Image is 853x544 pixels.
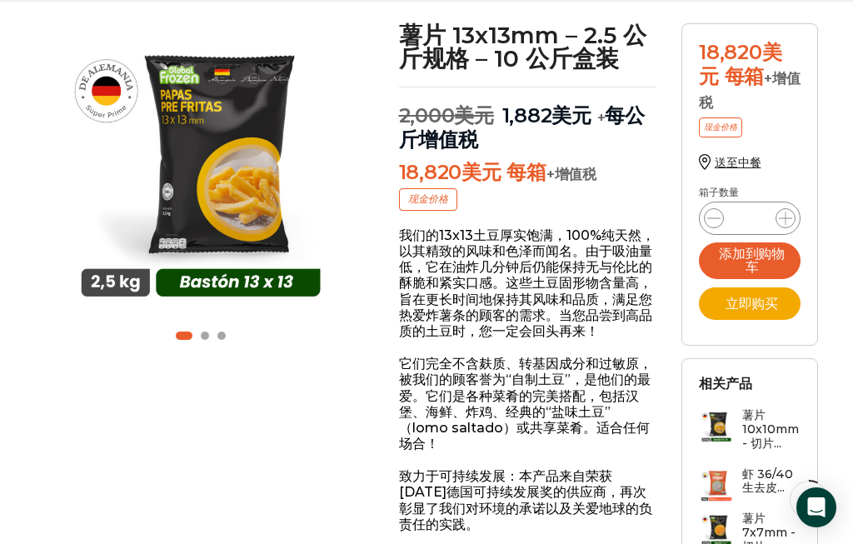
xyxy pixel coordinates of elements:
font: 每公斤增值税 [399,103,646,152]
font: 1,882 [502,103,552,127]
font: 现金价格 [408,192,448,205]
span: 转至幻灯片 1 [176,332,192,340]
font: 18,820 [699,40,762,64]
font: 薯片 10x10mm - 切片... [742,407,799,451]
font: 美元 [461,160,501,184]
font: +增值税 [546,166,596,182]
span: 转至幻灯片 3 [217,332,226,340]
a: 薯片 10x10mm - 切片... [699,408,801,458]
font: 薯片 13x13mm – 2.5 公斤规格 – 10 公斤盒装 [399,21,646,72]
font: 箱子数量 [699,186,739,198]
font: 2,000 [399,103,455,127]
span: 转至幻灯片 2 [201,332,209,340]
font: 每箱 [506,160,546,184]
font: 相关产品 [699,376,752,392]
font: 虾 36/40 生去皮... [742,467,793,496]
div: 打开 Intercom Messenger [796,487,836,527]
font: 现金价格 [704,122,737,132]
font: 美元 [454,103,494,127]
font: 送至中餐 [715,155,761,170]
font: + [597,109,606,126]
font: 立即购买 [726,296,778,312]
font: 每箱 [725,64,765,88]
button: 添加到购物车 [699,242,801,279]
font: 美元 [699,40,781,88]
a: 送至中餐 [699,155,761,170]
a: 虾 36/40 生去皮... [699,467,801,503]
font: 添加到购物车 [719,246,785,275]
font: 美元 [551,103,591,127]
font: 致力于可持续发展：本产品来自荣获 [DATE]德国可持续发展奖的供应商，再次彰显了我们对环境的承诺以及关爱地球的负责任的实践。 [399,468,652,532]
font: 18,820 [399,160,462,184]
font: 它们完全不含麸质、转基因成分和过敏原，被我们的顾客誉为“自制土豆”，是他们的最爱。它们是各种菜肴的完美搭配，包括汉堡、海鲜、炸鸡、经典的“盐味土豆”（lomo saltado）或共享菜肴。适合任... [399,356,652,452]
font: 我们的13x13土豆厚实饱满，100%纯天然，以其精致的风味和色泽而闻名。由于吸油量低，它在油炸几分钟后仍能保持无与伦比的酥脆和紧实口感。这些土豆固形物含量高，旨在更长时间地保持其风味和品质，满... [399,227,655,339]
input: 产品数量 [734,207,766,230]
font: +增值税 [699,70,800,111]
button: 立即购买 [699,287,801,320]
